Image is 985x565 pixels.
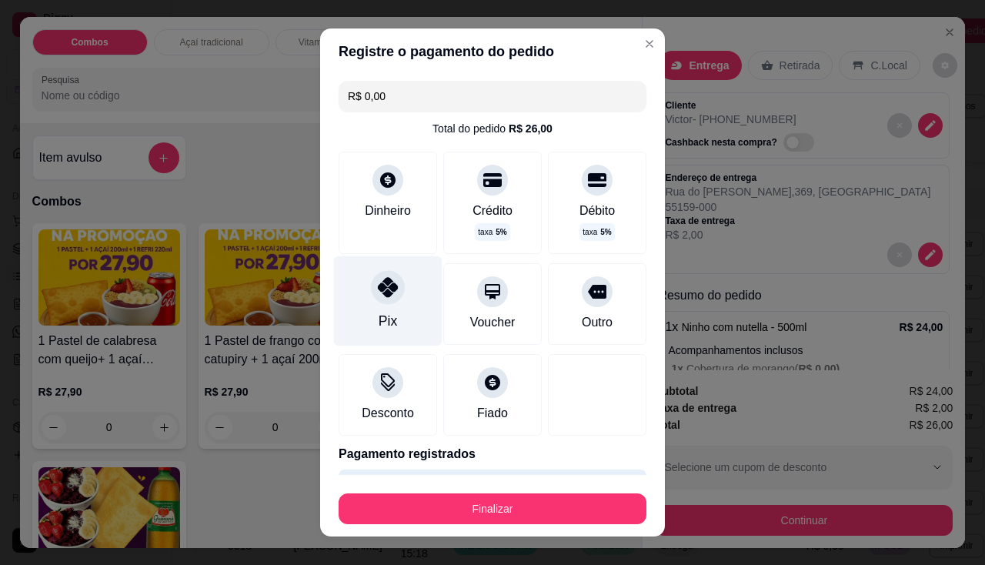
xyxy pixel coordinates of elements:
div: Outro [582,313,613,332]
div: Voucher [470,313,516,332]
header: Registre o pagamento do pedido [320,28,665,75]
div: Crédito [472,202,513,220]
button: Close [637,32,662,56]
div: Pix [379,311,397,331]
div: Desconto [362,404,414,423]
p: taxa [583,226,611,238]
div: Débito [579,202,615,220]
div: Total do pedido [432,121,553,136]
button: Finalizar [339,493,646,524]
div: R$ 26,00 [509,121,553,136]
span: 5 % [600,226,611,238]
span: 5 % [496,226,506,238]
div: Fiado [477,404,508,423]
p: Pagamento registrados [339,445,646,463]
p: taxa [478,226,506,238]
div: Dinheiro [365,202,411,220]
input: Ex.: hambúrguer de cordeiro [348,81,637,112]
